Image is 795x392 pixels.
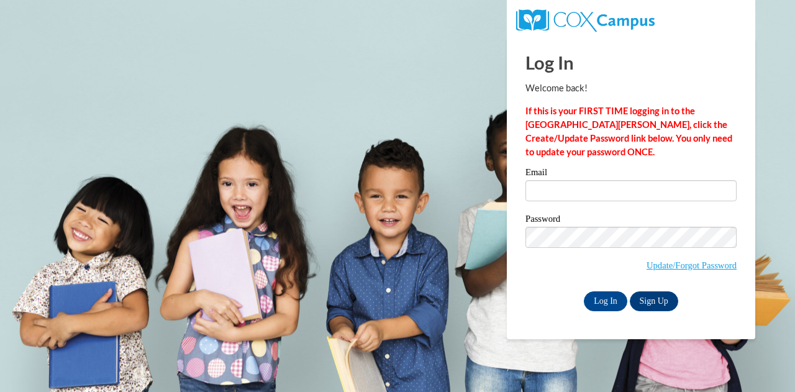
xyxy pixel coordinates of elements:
h1: Log In [525,50,737,75]
p: Welcome back! [525,81,737,95]
label: Email [525,168,737,180]
label: Password [525,214,737,227]
a: Sign Up [630,291,678,311]
img: COX Campus [516,9,655,32]
a: Update/Forgot Password [647,260,737,270]
strong: If this is your FIRST TIME logging in to the [GEOGRAPHIC_DATA][PERSON_NAME], click the Create/Upd... [525,106,732,157]
a: COX Campus [516,14,655,25]
input: Log In [584,291,627,311]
